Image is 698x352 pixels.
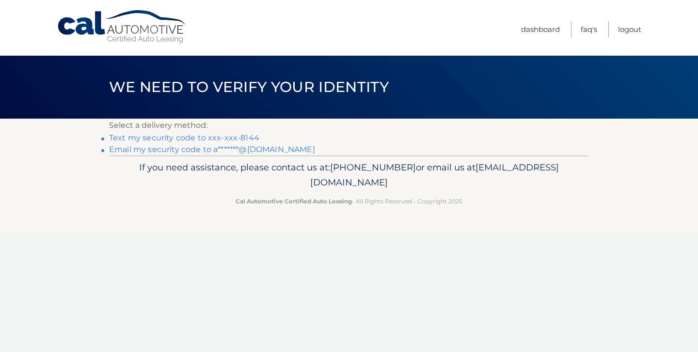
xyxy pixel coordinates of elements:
[109,119,589,132] p: Select a delivery method:
[109,145,315,154] a: Email my security code to a*******@[DOMAIN_NAME]
[581,21,597,37] a: FAQ's
[115,196,583,206] p: - All Rights Reserved - Copyright 2025
[115,160,583,191] p: If you need assistance, please contact us at: or email us at
[521,21,560,37] a: Dashboard
[236,198,352,205] strong: Cal Automotive Certified Auto Leasing
[109,78,389,96] span: We need to verify your identity
[618,21,641,37] a: Logout
[57,10,188,44] a: Cal Automotive
[330,162,416,173] span: [PHONE_NUMBER]
[109,133,259,142] a: Text my security code to xxx-xxx-8144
